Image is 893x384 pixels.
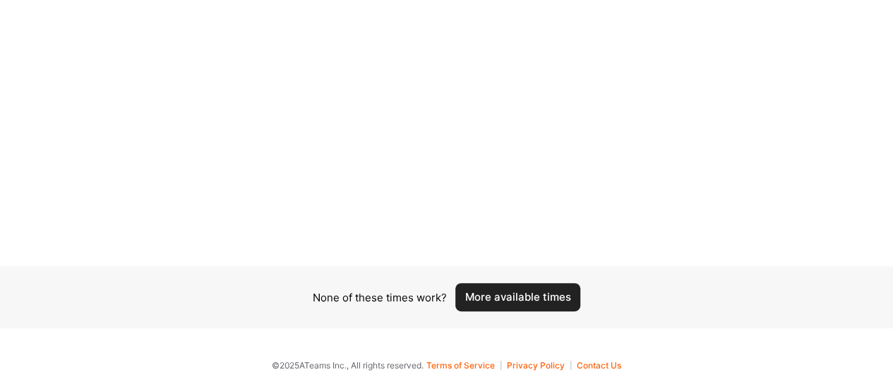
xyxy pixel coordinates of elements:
button: More available times [455,283,580,311]
button: Terms of Service [426,361,501,370]
button: Privacy Policy [507,361,571,370]
span: © 2025 ATeams Inc., All rights reserved. [272,358,424,373]
button: Contact Us [577,361,621,370]
div: None of these times work? [313,290,447,305]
